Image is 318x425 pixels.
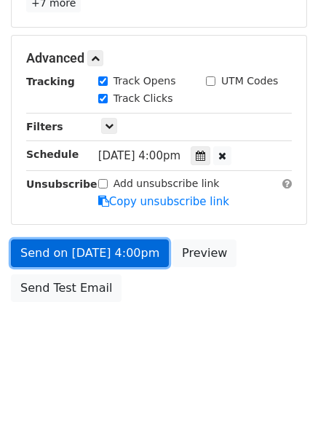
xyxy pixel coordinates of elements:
a: Send on [DATE] 4:00pm [11,239,169,267]
strong: Filters [26,121,63,132]
label: Add unsubscribe link [114,176,220,191]
strong: Schedule [26,148,79,160]
a: Preview [172,239,236,267]
label: Track Clicks [114,91,173,106]
h5: Advanced [26,50,292,66]
span: [DATE] 4:00pm [98,149,180,162]
label: Track Opens [114,74,176,89]
a: Send Test Email [11,274,122,302]
label: UTM Codes [221,74,278,89]
iframe: Chat Widget [245,355,318,425]
strong: Tracking [26,76,75,87]
a: Copy unsubscribe link [98,195,229,208]
strong: Unsubscribe [26,178,98,190]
